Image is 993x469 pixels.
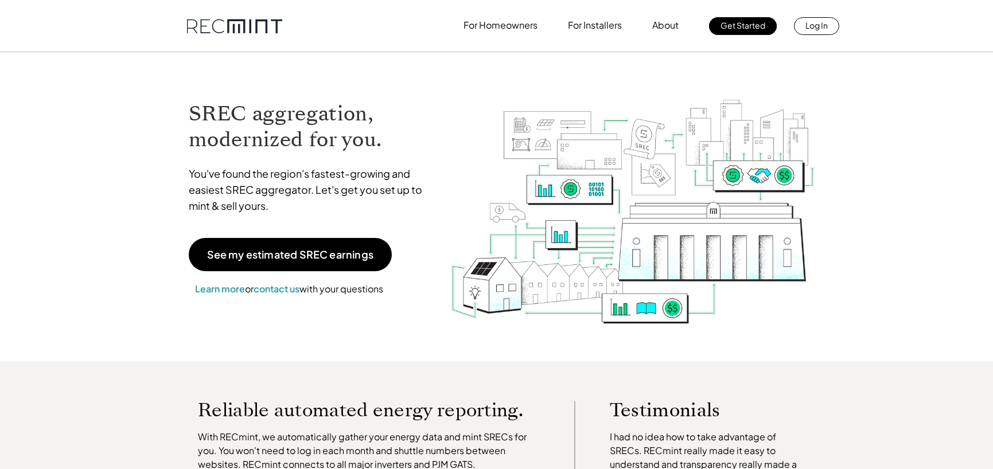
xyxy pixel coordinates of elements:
a: Get Started [709,17,777,35]
a: Learn more [195,283,245,295]
img: RECmint value cycle [450,69,816,327]
a: contact us [254,283,299,295]
h1: SREC aggregation, modernized for you. [189,101,433,153]
a: Log In [794,17,839,35]
p: Reliable automated energy reporting. [198,401,540,419]
p: You've found the region's fastest-growing and easiest SREC aggregator. Let's get you set up to mi... [189,166,433,214]
p: or with your questions [189,282,390,296]
p: Testimonials [610,401,781,419]
p: About [652,17,679,33]
a: See my estimated SREC earnings [189,238,392,271]
p: See my estimated SREC earnings [207,249,373,260]
p: For Homeowners [464,17,538,33]
p: Log In [805,17,828,33]
p: For Installers [568,17,622,33]
p: Get Started [721,17,765,33]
